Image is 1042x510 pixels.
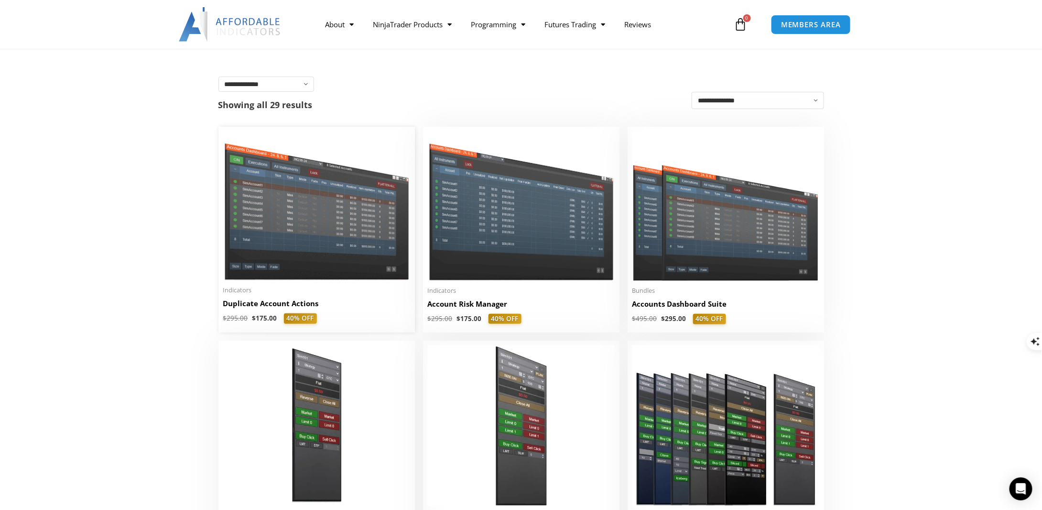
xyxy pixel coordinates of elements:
[615,13,661,35] a: Reviews
[223,345,410,506] img: BasicTools
[457,314,461,323] span: $
[461,13,535,35] a: Programming
[632,299,819,314] a: Accounts Dashboard Suite
[632,287,819,295] span: Bundles
[720,11,762,38] a: 0
[632,314,657,323] bdi: 495.00
[252,314,256,322] span: $
[781,21,841,28] span: MEMBERS AREA
[428,345,615,506] img: Essential Chart Trader Tools
[363,13,461,35] a: NinjaTrader Products
[315,13,363,35] a: About
[632,299,819,309] h2: Accounts Dashboard Suite
[632,314,636,323] span: $
[428,132,615,280] img: Account Risk Manager
[252,314,277,322] bdi: 175.00
[218,100,313,109] p: Showing all 29 results
[743,14,751,22] span: 0
[632,132,819,281] img: Accounts Dashboard Suite
[662,314,686,323] bdi: 295.00
[662,314,665,323] span: $
[223,314,227,322] span: $
[223,299,410,313] a: Duplicate Account Actions
[488,314,521,324] span: 40% OFF
[428,287,615,295] span: Indicators
[428,314,432,323] span: $
[284,313,317,324] span: 40% OFF
[693,314,726,324] span: 40% OFF
[1009,477,1032,500] div: Open Intercom Messenger
[428,314,453,323] bdi: 295.00
[632,345,819,506] img: ProfessionalToolsBundlePage
[535,13,615,35] a: Futures Trading
[692,92,824,109] select: Shop order
[223,132,410,280] img: Duplicate Account Actions
[223,299,410,309] h2: Duplicate Account Actions
[771,15,851,34] a: MEMBERS AREA
[223,286,410,294] span: Indicators
[223,314,248,322] bdi: 295.00
[179,7,282,42] img: LogoAI | Affordable Indicators – NinjaTrader
[457,314,482,323] bdi: 175.00
[315,13,731,35] nav: Menu
[428,299,615,314] a: Account Risk Manager
[428,299,615,309] h2: Account Risk Manager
